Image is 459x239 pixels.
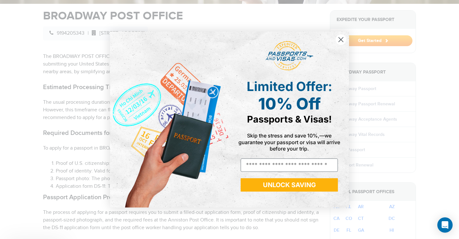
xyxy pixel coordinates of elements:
span: 10% Off [258,94,321,113]
img: passports and visas [266,41,313,71]
img: de9cda0d-0715-46ca-9a25-073762a91ba7.png [110,32,229,207]
button: Close dialog [335,34,346,45]
span: Passports & Visas! [247,114,332,125]
div: Open Intercom Messenger [437,217,453,233]
span: Skip the stress and save 10%,—we guarantee your passport or visa will arrive before your trip. [238,132,340,151]
span: Limited Offer: [247,79,332,94]
button: UNLOCK SAVING [241,178,338,192]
